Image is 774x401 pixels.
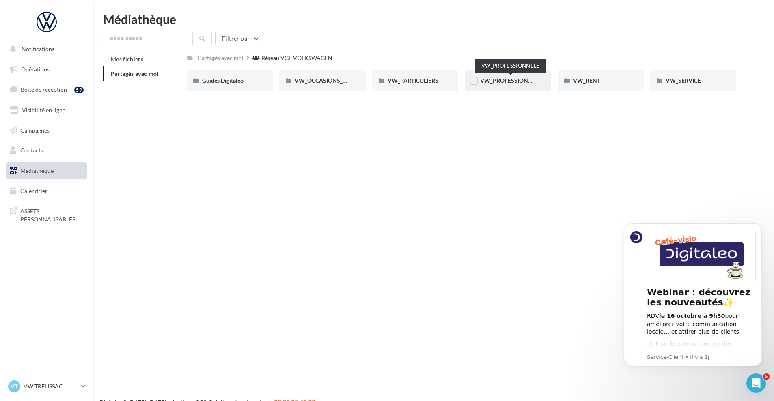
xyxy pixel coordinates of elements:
span: 5 [763,373,770,380]
div: Partagés avec moi [198,54,244,62]
a: Contacts [5,142,88,159]
span: ASSETS PERSONNALISABLES [20,206,84,223]
button: Filtrer par [215,32,263,45]
span: Boîte de réception [21,86,67,93]
span: Médiathèque [20,167,54,174]
div: Réseau VGF VOLKSWAGEN [261,54,332,62]
span: Mes fichiers [111,56,143,62]
a: Calendrier [5,182,88,199]
span: VW_PROFESSIONNELS [480,77,542,84]
div: 59 [74,87,84,93]
div: VW_PROFESSIONNELS [475,59,546,73]
span: VT [11,382,18,390]
span: VW_SERVICE [666,77,701,84]
span: Opérations [21,66,50,73]
div: Médiathèque [103,13,764,25]
a: ASSETS PERSONNALISABLES [5,202,88,226]
p: VW TRELISSAC [24,382,78,390]
span: VW_OCCASIONS_GARANTIES [295,77,374,84]
span: Visibilité en ligne [22,107,65,114]
button: Notifications [5,41,85,58]
a: Opérations [5,61,88,78]
span: Contacts [20,147,43,154]
a: Boîte de réception59 [5,81,88,98]
span: Campagnes [20,127,50,133]
a: Médiathèque [5,162,88,179]
span: Notifications [22,45,54,52]
iframe: Intercom live chat [746,373,766,393]
span: VW_RENT [573,77,600,84]
iframe: Intercom notifications message [612,213,774,397]
span: Guides Digitaleo [202,77,244,84]
span: Calendrier [20,187,47,194]
span: VW_PARTICULIERS [388,77,438,84]
a: VT VW TRELISSAC [6,379,87,394]
span: Partagés avec moi [111,70,159,77]
a: Campagnes [5,122,88,139]
a: Visibilité en ligne [5,102,88,119]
